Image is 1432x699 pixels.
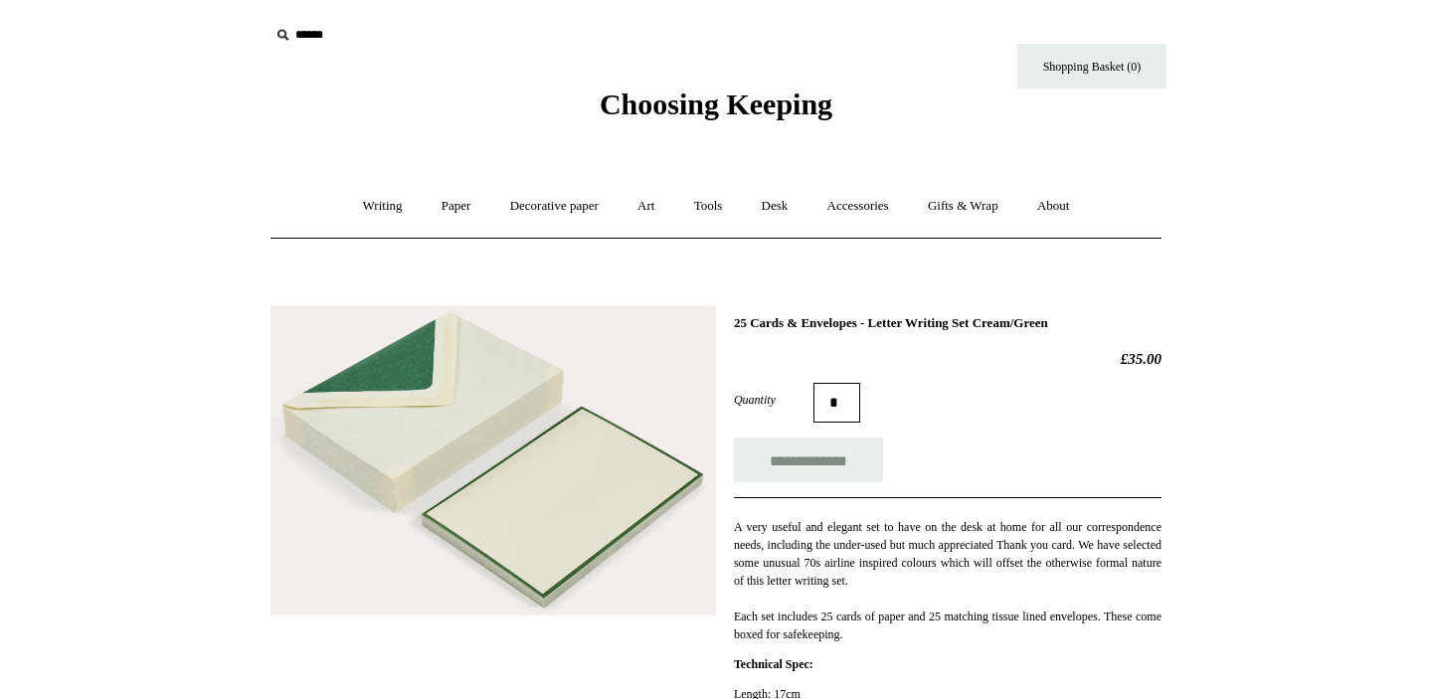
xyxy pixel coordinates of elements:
[1017,44,1166,88] a: Shopping Basket (0)
[1019,180,1088,233] a: About
[424,180,489,233] a: Paper
[270,305,716,616] img: 25 Cards & Envelopes - Letter Writing Set Cream/Green
[734,315,1162,331] h1: 25 Cards & Envelopes - Letter Writing Set Cream/Green
[734,391,813,409] label: Quantity
[345,180,421,233] a: Writing
[620,180,672,233] a: Art
[910,180,1016,233] a: Gifts & Wrap
[734,518,1162,643] p: A very useful and elegant set to have on the desk at home for all our correspondence needs, inclu...
[744,180,806,233] a: Desk
[600,87,832,120] span: Choosing Keeping
[734,350,1162,368] h2: £35.00
[676,180,741,233] a: Tools
[492,180,617,233] a: Decorative paper
[734,657,813,671] strong: Technical Spec:
[809,180,907,233] a: Accessories
[600,103,832,117] a: Choosing Keeping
